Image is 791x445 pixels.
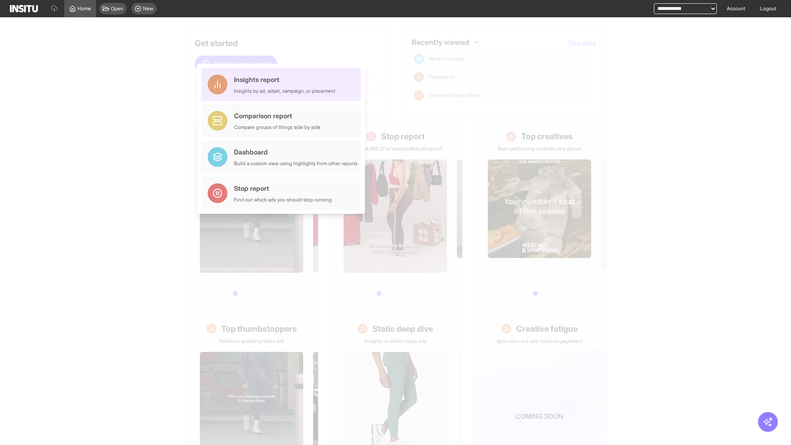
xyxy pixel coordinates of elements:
[77,5,91,12] span: Home
[234,183,332,193] div: Stop report
[10,5,38,12] img: Logo
[234,124,321,131] div: Compare groups of things side by side
[234,197,332,203] div: Find out which ads you should stop running
[234,88,335,94] div: Insights by ad, adset, campaign, or placement
[234,75,335,84] div: Insights report
[234,147,358,157] div: Dashboard
[234,160,358,167] div: Build a custom view using highlights from other reports
[234,111,321,121] div: Comparison report
[111,5,123,12] span: Open
[143,5,153,12] span: New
